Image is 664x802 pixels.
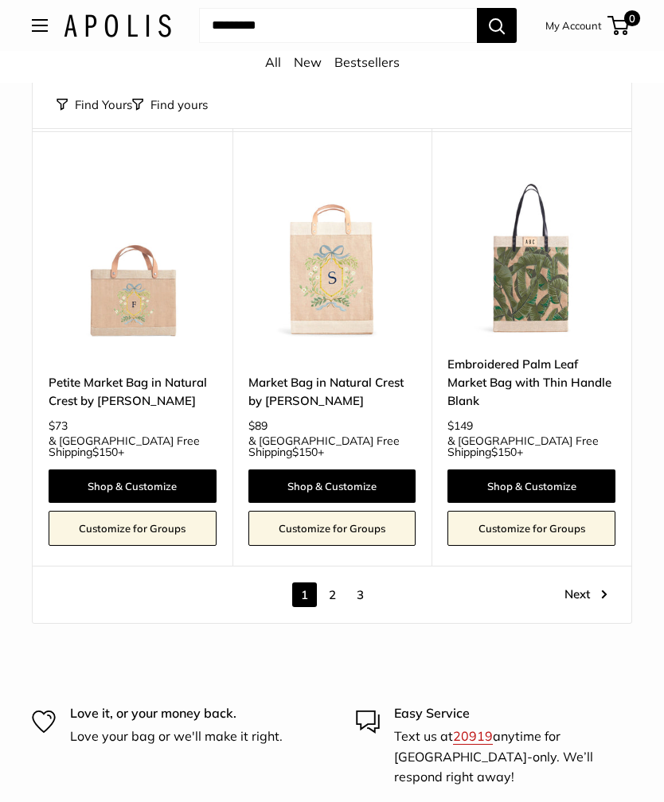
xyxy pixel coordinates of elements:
[334,54,400,70] a: Bestsellers
[199,8,477,43] input: Search...
[248,374,416,411] a: Market Bag in Natural Crest by [PERSON_NAME]
[292,446,318,460] span: $150
[491,446,517,460] span: $150
[447,512,615,547] a: Customize for Groups
[92,446,118,460] span: $150
[545,16,602,35] a: My Account
[609,16,629,35] a: 0
[57,94,132,116] button: Find Yours
[248,512,416,547] a: Customize for Groups
[348,583,373,608] a: 3
[564,583,607,608] a: Next
[49,172,217,340] a: Petite Market Bag in Natural Crest by Amy LogsdonPetite Market Bag in Natural Crest by Amy Logsdon
[49,172,217,340] img: Petite Market Bag in Natural Crest by Amy Logsdon
[32,19,48,32] button: Open menu
[294,54,322,70] a: New
[320,583,345,608] a: 2
[447,172,615,340] img: description_Each bag takes 8-hours to handcraft thanks to our artisan cooperative.
[49,436,217,458] span: & [GEOGRAPHIC_DATA] Free Shipping +
[292,583,317,608] span: 1
[248,419,268,434] span: $89
[49,470,217,504] a: Shop & Customize
[49,419,68,434] span: $73
[70,727,283,748] p: Love your bag or we'll make it right.
[394,704,616,725] p: Easy Service
[49,374,217,411] a: Petite Market Bag in Natural Crest by [PERSON_NAME]
[394,727,616,788] p: Text us at anytime for [GEOGRAPHIC_DATA]-only. We’ll respond right away!
[64,14,171,37] img: Apolis
[49,512,217,547] a: Customize for Groups
[447,419,473,434] span: $149
[70,704,283,725] p: Love it, or your money back.
[248,172,416,340] img: Market Bag in Natural Crest by Amy Logsdon
[248,172,416,340] a: Market Bag in Natural Crest by Amy LogsdonMarket Bag in Natural Crest by Amy Logsdon
[477,8,517,43] button: Search
[447,172,615,340] a: description_Each bag takes 8-hours to handcraft thanks to our artisan cooperative.description_A m...
[265,54,281,70] a: All
[447,356,615,411] a: Embroidered Palm Leaf Market Bag with Thin Handle Blank
[453,729,493,745] a: 20919
[132,94,208,116] button: Filter collection
[447,470,615,504] a: Shop & Customize
[447,436,615,458] span: & [GEOGRAPHIC_DATA] Free Shipping +
[248,436,416,458] span: & [GEOGRAPHIC_DATA] Free Shipping +
[624,10,640,26] span: 0
[248,470,416,504] a: Shop & Customize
